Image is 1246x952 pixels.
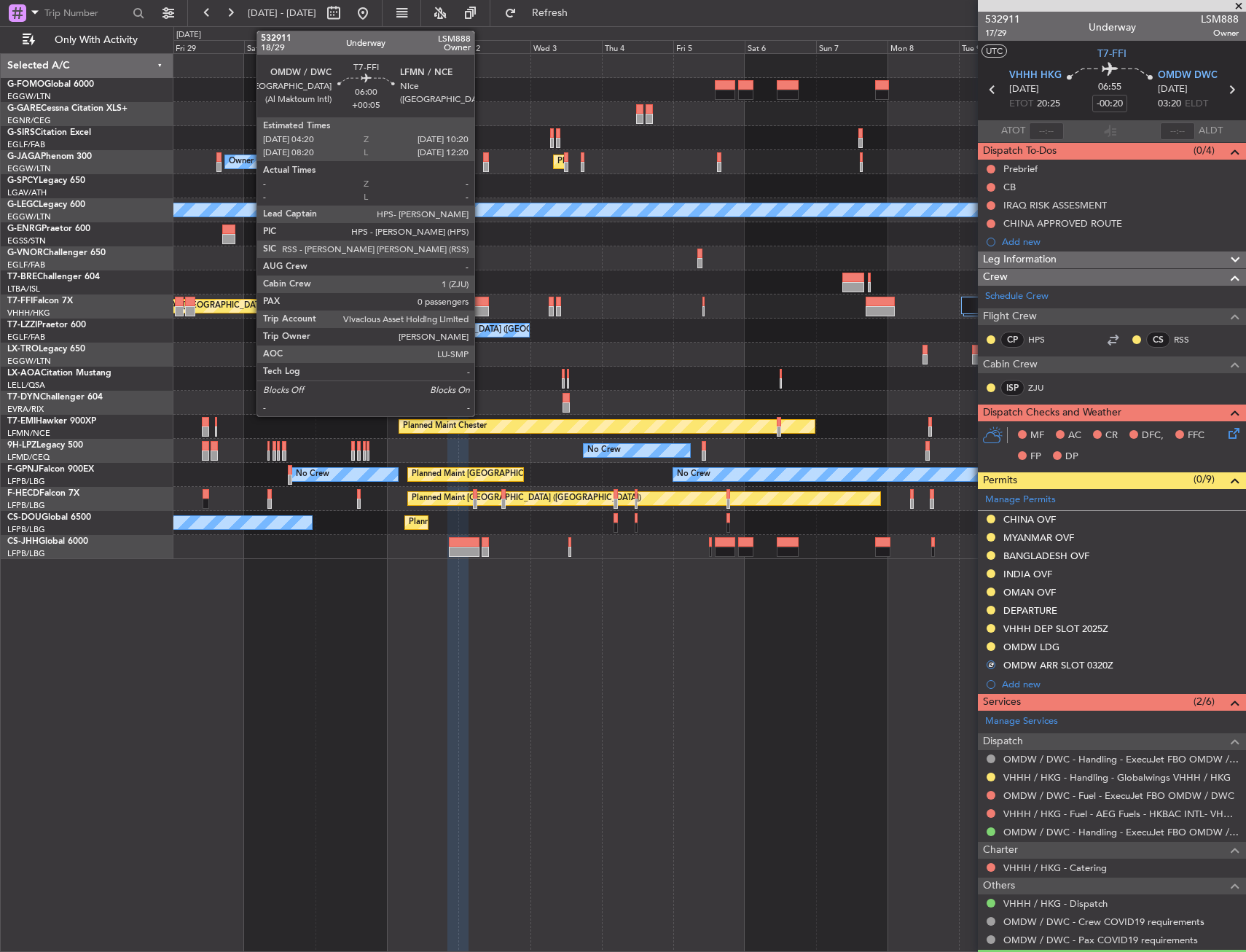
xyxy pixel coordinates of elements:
[7,428,50,439] a: LFMN/NCE
[7,115,51,126] a: EGNR/CEG
[1185,97,1208,112] span: ELDT
[7,345,85,354] a: LX-TROLegacy 650
[44,2,128,24] input: Trip Number
[7,80,44,89] span: G-FOMO
[1003,199,1107,211] div: IRAQ RISK ASSESMENT
[1002,235,1239,248] div: Add new
[7,273,37,281] span: T7-BRE
[412,464,641,485] div: Planned Maint [GEOGRAPHIC_DATA] ([GEOGRAPHIC_DATA])
[1029,122,1064,140] input: --:--
[244,40,316,53] div: Sat 30
[1105,429,1118,443] span: CR
[7,441,83,450] a: 9H-LPZLegacy 500
[983,694,1021,711] span: Services
[7,404,44,415] a: EVRA/RIX
[7,321,37,329] span: T7-LZZI
[7,273,100,281] a: T7-BREChallenger 604
[745,40,816,53] div: Sat 6
[7,356,51,367] a: EGGW/LTN
[1003,789,1234,802] a: OMDW / DWC - Fuel - ExecuJet FBO OMDW / DWC
[7,139,45,150] a: EGLF/FAB
[1142,429,1164,443] span: DFC,
[1158,69,1218,83] span: OMDW DWC
[7,176,85,185] a: G-SPCYLegacy 650
[7,369,41,378] span: LX-AOA
[7,524,45,535] a: LFPB/LBG
[7,152,41,161] span: G-JAGA
[7,297,73,305] a: T7-FFIFalcon 7X
[7,321,86,329] a: T7-LZZIPraetor 600
[296,464,329,485] div: No Crew
[387,40,458,53] div: Mon 1
[7,489,39,498] span: F-HECD
[7,393,103,402] a: T7-DYNChallenger 604
[1003,826,1239,838] a: OMDW / DWC - Handling - ExecuJet FBO OMDW / DWC
[983,472,1017,489] span: Permits
[985,714,1058,729] a: Manage Services
[1003,181,1016,193] div: CB
[38,35,154,45] span: Only With Activity
[7,308,50,319] a: VHHH/HKG
[403,415,487,437] div: Planned Maint Chester
[7,537,39,546] span: CS-JHH
[7,235,46,246] a: EGSS/STN
[7,225,42,233] span: G-ENRG
[1158,82,1188,97] span: [DATE]
[981,44,1007,58] button: UTC
[985,27,1020,39] span: 17/29
[7,537,88,546] a: CS-JHHGlobal 6000
[7,393,40,402] span: T7-DYN
[959,40,1030,53] div: Tue 9
[7,513,42,522] span: CS-DOU
[389,29,414,42] div: [DATE]
[983,143,1057,160] span: Dispatch To-Dos
[7,225,90,233] a: G-ENRGPraetor 600
[1030,429,1044,443] span: MF
[7,417,96,426] a: T7-EMIHawker 900XP
[7,500,45,511] a: LFPB/LBG
[1065,450,1078,464] span: DP
[1089,20,1136,35] div: Underway
[983,878,1015,894] span: Others
[7,91,51,102] a: EGGW/LTN
[1201,27,1239,39] span: Owner
[7,260,45,270] a: EGLF/FAB
[983,405,1121,421] span: Dispatch Checks and Weather
[1030,450,1041,464] span: FP
[1097,46,1127,61] span: T7-FFI
[1003,659,1113,671] div: OMDW ARR SLOT 0320Z
[1003,217,1122,230] div: CHINA APPROVED ROUTE
[1003,531,1074,544] div: MYANMAR OVF
[983,356,1038,373] span: Cabin Crew
[173,40,244,53] div: Fri 29
[1003,586,1056,598] div: OMAN OVF
[458,40,530,53] div: Tue 2
[985,289,1049,304] a: Schedule Crew
[7,452,50,463] a: LFMD/CEQ
[888,40,959,53] div: Mon 8
[7,513,91,522] a: CS-DOUGlobal 6500
[1188,429,1204,443] span: FFC
[1003,753,1239,765] a: OMDW / DWC - Handling - ExecuJet FBO OMDW / DWC
[7,211,51,222] a: EGGW/LTN
[985,493,1056,507] a: Manage Permits
[1037,97,1060,112] span: 20:25
[1194,472,1215,487] span: (0/9)
[557,151,787,173] div: Planned Maint [GEOGRAPHIC_DATA] ([GEOGRAPHIC_DATA])
[1003,568,1052,580] div: INDIA OVF
[983,269,1008,286] span: Crew
[1003,550,1089,562] div: BANGLADESH OVF
[7,380,45,391] a: LELL/QSA
[1028,381,1061,394] a: ZJU
[7,128,35,137] span: G-SIRS
[1003,623,1108,635] div: VHHH DEP SLOT 2025Z
[1003,934,1198,946] a: OMDW / DWC - Pax COVID19 requirements
[1199,124,1223,138] span: ALDT
[1000,380,1024,396] div: ISP
[1009,82,1039,97] span: [DATE]
[602,40,673,53] div: Thu 4
[7,128,91,137] a: G-SIRSCitation Excel
[1009,97,1033,112] span: ETOT
[316,40,387,53] div: Sun 31
[983,308,1037,325] span: Flight Crew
